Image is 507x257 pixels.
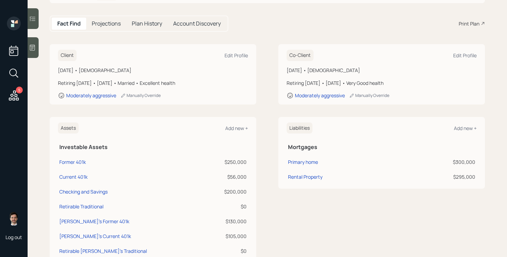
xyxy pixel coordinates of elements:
div: Add new + [225,125,248,131]
div: Moderately aggressive [66,92,116,99]
div: $105,000 [208,233,247,240]
div: $0 [208,247,247,255]
div: Checking and Savings [59,188,108,195]
div: Add new + [454,125,477,131]
img: jonah-coleman-headshot.png [7,212,21,226]
h6: Client [58,50,77,61]
div: $295,000 [401,173,475,180]
div: Retirable Traditional [59,203,103,210]
h5: Fact Find [57,20,81,27]
div: Retiring [DATE] • [DATE] • Married • Excellent health [58,79,248,87]
div: Current 401k [59,173,88,180]
div: Edit Profile [453,52,477,59]
div: [PERSON_NAME]'s Former 401k [59,218,129,225]
div: $56,000 [208,173,247,180]
div: 5 [16,87,23,93]
h6: Co-Client [287,50,314,61]
div: Former 401k [59,158,86,166]
div: $200,000 [208,188,247,195]
div: $300,000 [401,158,475,166]
div: Primary home [288,158,318,166]
div: Retirable [PERSON_NAME]'s Traditional [59,247,147,255]
div: Log out [6,234,22,240]
h5: Mortgages [288,144,475,150]
div: $0 [208,203,247,210]
div: Manually Override [120,92,161,98]
div: Retiring [DATE] • [DATE] • Very Good health [287,79,477,87]
div: $250,000 [208,158,247,166]
h6: Liabilities [287,122,312,134]
div: [PERSON_NAME]'s Current 401k [59,233,131,240]
h5: Plan History [132,20,162,27]
div: [DATE] • [DEMOGRAPHIC_DATA] [287,67,477,74]
h6: Assets [58,122,79,134]
div: [DATE] • [DEMOGRAPHIC_DATA] [58,67,248,74]
div: Edit Profile [225,52,248,59]
div: Manually Override [349,92,389,98]
div: $130,000 [208,218,247,225]
div: Print Plan [459,20,479,27]
div: Moderately aggressive [295,92,345,99]
h5: Account Discovery [173,20,221,27]
div: Rental Property [288,173,322,180]
h5: Investable Assets [59,144,247,150]
h5: Projections [92,20,121,27]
